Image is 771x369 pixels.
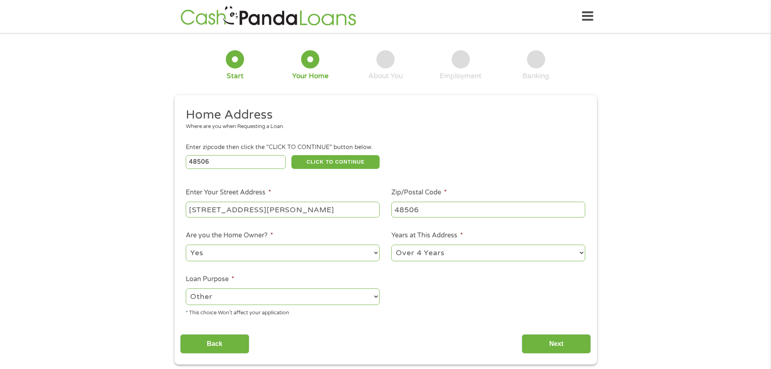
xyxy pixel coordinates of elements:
[186,275,234,284] label: Loan Purpose
[178,5,359,28] img: GetLoanNow Logo
[522,72,549,81] div: Banking
[292,72,329,81] div: Your Home
[186,231,273,240] label: Are you the Home Owner?
[391,188,447,197] label: Zip/Postal Code
[186,107,579,123] h2: Home Address
[186,155,286,169] input: Enter Zipcode (e.g 01510)
[180,334,249,354] input: Back
[186,306,380,317] div: * This choice Won’t affect your application
[291,155,380,169] button: CLICK TO CONTINUE
[186,143,585,152] div: Enter zipcode then click the "CLICK TO CONTINUE" button below.
[391,231,463,240] label: Years at This Address
[227,72,244,81] div: Start
[186,123,579,131] div: Where are you when Requesting a Loan.
[522,334,591,354] input: Next
[186,202,380,217] input: 1 Main Street
[368,72,403,81] div: About You
[186,188,271,197] label: Enter Your Street Address
[440,72,482,81] div: Employment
